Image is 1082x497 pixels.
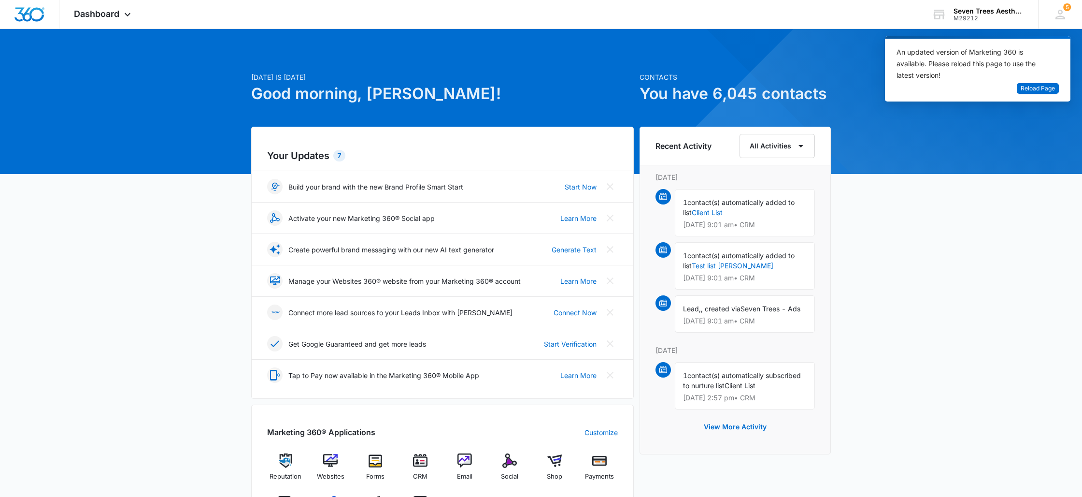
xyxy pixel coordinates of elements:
p: [DATE] [655,345,815,355]
a: Websites [312,453,349,488]
p: Activate your new Marketing 360® Social app [288,213,435,223]
span: Reputation [270,472,301,482]
h1: Good morning, [PERSON_NAME]! [251,82,634,105]
span: , created via [701,305,740,313]
p: Get Google Guaranteed and get more leads [288,339,426,349]
button: Close [602,305,618,320]
span: Websites [317,472,344,482]
a: CRM [401,453,439,488]
a: Generate Text [552,245,597,255]
p: [DATE] 9:01 am • CRM [683,221,807,228]
span: Client List [725,381,755,390]
p: Connect more lead sources to your Leads Inbox with [PERSON_NAME] [288,307,513,318]
a: Reputation [267,453,304,488]
div: account name [954,7,1024,15]
div: 7 [333,150,345,161]
button: Close [602,367,618,383]
button: Close [602,336,618,351]
p: Manage your Websites 360® website from your Marketing 360® account [288,276,521,286]
h2: Marketing 360® Applications [267,426,375,438]
h2: Your Updates [267,148,618,163]
span: CRM [413,472,427,482]
a: Test list [PERSON_NAME] [692,262,773,270]
span: contact(s) automatically subscribed to nurture list [683,371,801,390]
button: Reload Page [1017,83,1059,94]
a: Social [491,453,528,488]
span: Forms [366,472,384,482]
div: An updated version of Marketing 360 is available. Please reload this page to use the latest version! [897,46,1047,81]
span: Shop [547,472,562,482]
div: notifications count [1063,3,1071,11]
button: Close [602,242,618,257]
h1: You have 6,045 contacts [640,82,831,105]
p: Tap to Pay now available in the Marketing 360® Mobile App [288,370,479,380]
button: Close [602,210,618,226]
button: View More Activity [694,415,776,439]
span: Social [501,472,518,482]
h6: Recent Activity [655,140,712,152]
button: All Activities [740,134,815,158]
p: [DATE] 9:01 am • CRM [683,318,807,324]
span: 1 [683,198,687,206]
span: Email [457,472,472,482]
a: Customize [584,427,618,438]
a: Forms [357,453,394,488]
a: Payments [581,453,618,488]
p: [DATE] [655,172,815,182]
span: contact(s) automatically added to list [683,251,795,270]
span: Payments [585,472,614,482]
p: [DATE] 2:57 pm • CRM [683,395,807,401]
p: Create powerful brand messaging with our new AI text generator [288,245,494,255]
span: Seven Trees - Ads [740,305,800,313]
span: 5 [1063,3,1071,11]
a: Shop [536,453,573,488]
a: Email [446,453,484,488]
p: [DATE] is [DATE] [251,72,634,82]
div: account id [954,15,1024,22]
span: Dashboard [74,9,119,19]
p: Build your brand with the new Brand Profile Smart Start [288,182,463,192]
span: Reload Page [1021,84,1055,93]
a: Learn More [560,370,597,380]
span: Lead, [683,305,701,313]
span: 1 [683,251,687,260]
button: Close [602,273,618,289]
p: [DATE] 9:01 am • CRM [683,275,807,281]
span: contact(s) automatically added to list [683,198,795,217]
a: Learn More [560,213,597,223]
a: Start Now [565,182,597,192]
a: Connect Now [554,307,597,318]
p: Contacts [640,72,831,82]
a: Start Verification [544,339,597,349]
span: 1 [683,371,687,380]
button: Close [602,179,618,194]
a: Client List [692,208,723,217]
a: Learn More [560,276,597,286]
